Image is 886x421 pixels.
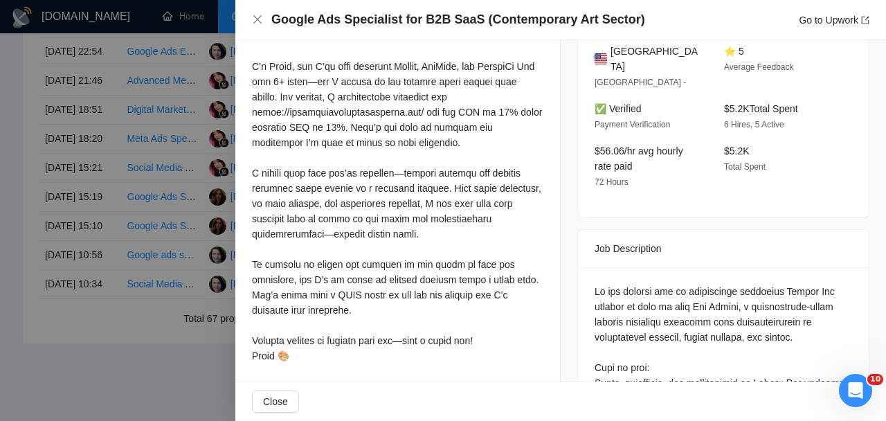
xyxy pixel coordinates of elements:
[799,15,869,26] a: Go to Upworkexport
[595,230,852,267] div: Job Description
[595,51,607,66] img: 🇺🇸
[724,120,784,129] span: 6 Hires, 5 Active
[595,177,629,187] span: 72 Hours
[839,374,872,407] iframe: Intercom live chat
[724,162,766,172] span: Total Spent
[595,145,683,172] span: $56.06/hr avg hourly rate paid
[724,103,798,114] span: $5.2K Total Spent
[611,44,702,74] span: [GEOGRAPHIC_DATA]
[252,391,299,413] button: Close
[252,14,263,25] span: close
[867,374,883,385] span: 10
[724,145,750,156] span: $5.2K
[595,78,686,87] span: [GEOGRAPHIC_DATA] -
[595,103,642,114] span: ✅ Verified
[724,46,744,57] span: ⭐ 5
[724,62,794,72] span: Average Feedback
[595,120,670,129] span: Payment Verification
[252,14,263,26] button: Close
[861,16,869,24] span: export
[271,11,645,28] h4: Google Ads Specialist for B2B SaaS (Contemporary Art Sector)
[263,394,288,409] span: Close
